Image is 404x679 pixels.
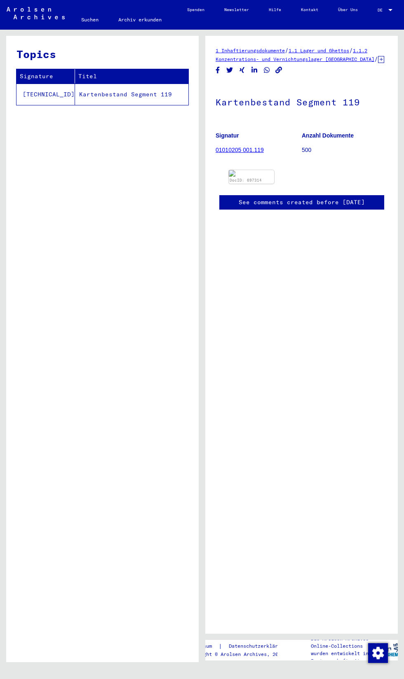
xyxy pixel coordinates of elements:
td: Kartenbestand Segment 119 [75,84,188,105]
a: See comments created before [DATE] [239,198,365,207]
b: Signatur [216,132,239,139]
p: Copyright © Arolsen Archives, 2021 [186,651,296,658]
button: Share on Xing [238,65,247,75]
a: DocID: 697314 [230,178,262,182]
button: Share on LinkedIn [250,65,259,75]
img: Arolsen_neg.svg [7,7,65,19]
button: Copy link [275,65,283,75]
button: Share on Twitter [225,65,234,75]
p: wurden entwickelt in Partnerschaft mit [311,650,374,665]
button: Share on WhatsApp [263,65,271,75]
p: Die Arolsen Archives Online-Collections [311,635,374,650]
button: Share on Facebook [214,65,222,75]
span: / [349,47,353,54]
a: 1 Inhaftierungsdokumente [216,47,285,54]
div: Zustimmung ändern [368,643,388,663]
img: 001.tif [229,170,274,177]
a: 1.1 Lager und Ghettos [289,47,349,54]
a: Datenschutzerklärung [222,642,296,651]
span: DE [378,8,387,12]
span: / [374,55,378,63]
img: Zustimmung ändern [368,643,388,663]
td: [TECHNICAL_ID] [16,84,75,105]
h1: Kartenbestand Segment 119 [216,83,388,119]
span: / [285,47,289,54]
p: 500 [302,146,388,154]
a: 01010205 001.119 [216,147,264,153]
a: Suchen [71,10,108,30]
div: | [186,642,296,651]
h3: Topics [16,46,188,62]
th: Signature [16,69,75,84]
a: Archiv erkunden [108,10,171,30]
b: Anzahl Dokumente [302,132,354,139]
th: Titel [75,69,188,84]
